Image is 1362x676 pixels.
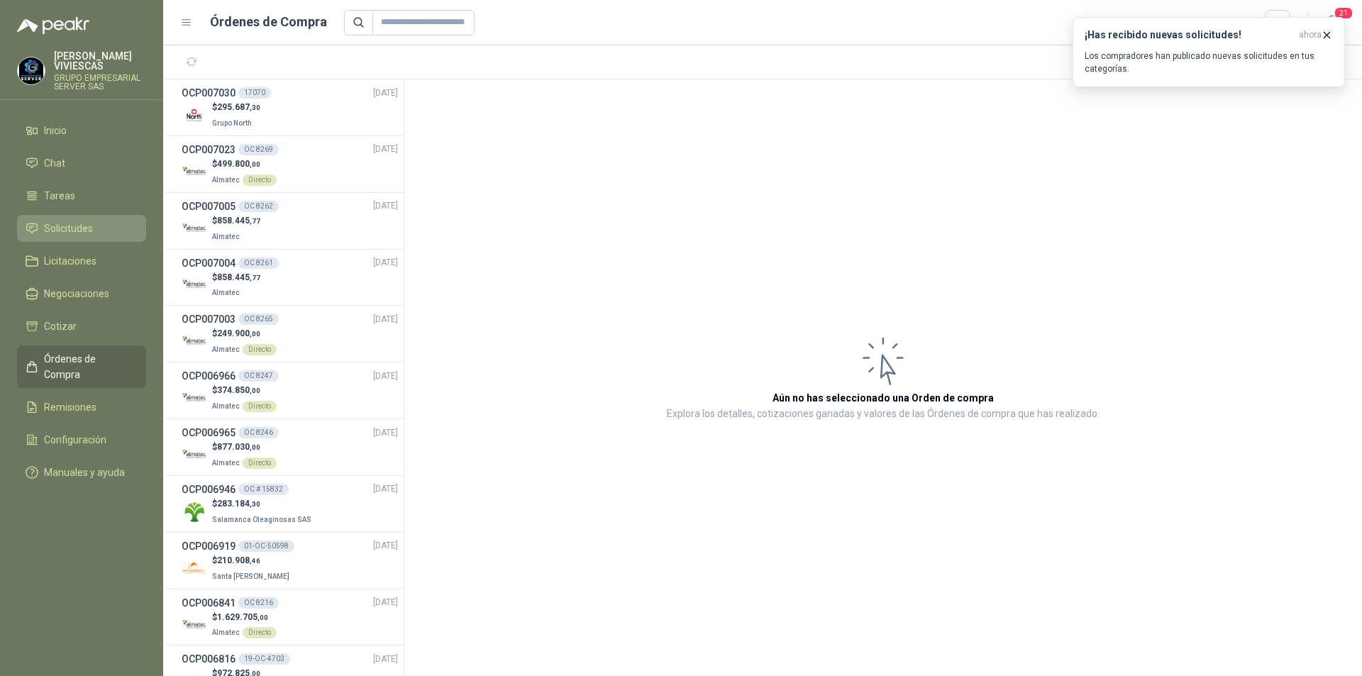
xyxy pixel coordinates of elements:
span: ,00 [250,387,260,394]
div: OC 8265 [238,314,279,325]
span: [DATE] [373,426,398,440]
a: Cotizar [17,313,146,340]
img: Company Logo [182,613,206,638]
span: ,77 [250,217,260,225]
a: Manuales y ayuda [17,459,146,486]
p: [PERSON_NAME] VIVIESCAS [54,51,146,71]
p: $ [212,554,292,567]
div: 01-OC-50598 [238,541,294,552]
span: Santa [PERSON_NAME] [212,572,289,580]
div: OC 8262 [238,201,279,212]
img: Company Logo [182,386,206,411]
p: $ [212,101,260,114]
a: OCP006965OC 8246[DATE] Company Logo$877.030,00AlmatecDirecto [182,425,398,470]
span: 858.445 [217,216,260,226]
p: Explora los detalles, cotizaciones ganadas y valores de las Órdenes de compra que has realizado. [667,406,1100,423]
div: 17070 [238,87,271,99]
a: Chat [17,150,146,177]
a: Configuración [17,426,146,453]
p: $ [212,497,314,511]
span: [DATE] [373,653,398,666]
a: Remisiones [17,394,146,421]
p: $ [212,327,277,340]
span: Almatec [212,289,240,297]
h1: Órdenes de Compra [210,12,327,32]
img: Company Logo [182,556,206,581]
span: Tareas [44,188,75,204]
span: Almatec [212,176,240,184]
span: 249.900 [217,328,260,338]
h3: OCP006841 [182,595,236,611]
a: Negociaciones [17,280,146,307]
span: ,00 [250,443,260,451]
div: OC 8247 [238,370,279,382]
div: 19-OC-4703 [238,653,290,665]
span: Solicitudes [44,221,93,236]
h3: Aún no has seleccionado una Orden de compra [773,390,994,406]
img: Logo peakr [17,17,89,34]
a: Solicitudes [17,215,146,242]
p: $ [212,271,260,284]
span: ,00 [250,160,260,168]
span: 1.629.705 [217,612,268,622]
div: OC 8216 [238,597,279,609]
p: Los compradores han publicado nuevas solicitudes en tus categorías. [1085,50,1333,75]
a: OCP006841OC 8216[DATE] Company Logo$1.629.705,00AlmatecDirecto [182,595,398,640]
img: Company Logo [182,272,206,297]
img: Company Logo [18,57,45,84]
h3: OCP007030 [182,85,236,101]
button: 21 [1319,10,1345,35]
span: Almatec [212,402,240,410]
span: Almatec [212,233,240,240]
span: 210.908 [217,555,260,565]
span: Configuración [44,432,106,448]
span: 858.445 [217,272,260,282]
span: Almatec [212,345,240,353]
span: [DATE] [373,87,398,100]
span: Salamanca Oleaginosas SAS [212,516,311,523]
span: [DATE] [373,199,398,213]
span: ,00 [250,330,260,338]
div: Directo [243,627,277,638]
span: [DATE] [373,256,398,270]
a: OCP00703017070[DATE] Company Logo$295.687,30Grupo North [182,85,398,130]
p: $ [212,440,277,454]
span: Remisiones [44,399,96,415]
a: Tareas [17,182,146,209]
span: 374.850 [217,385,260,395]
span: Manuales y ayuda [44,465,125,480]
button: ¡Has recibido nuevas solicitudes!ahora Los compradores han publicado nuevas solicitudes en tus ca... [1073,17,1345,87]
div: OC # 15832 [238,484,289,495]
span: 283.184 [217,499,260,509]
img: Company Logo [182,443,206,467]
span: [DATE] [373,539,398,553]
p: $ [212,214,260,228]
img: Company Logo [182,160,206,184]
div: Directo [243,344,277,355]
div: OC 8269 [238,144,279,155]
p: $ [212,611,277,624]
a: OCP007004OC 8261[DATE] Company Logo$858.445,77Almatec [182,255,398,300]
h3: OCP006946 [182,482,236,497]
span: Grupo North [212,119,252,127]
img: Company Logo [182,329,206,354]
a: OCP006966OC 8247[DATE] Company Logo$374.850,00AlmatecDirecto [182,368,398,413]
div: OC 8246 [238,427,279,438]
div: Directo [243,458,277,469]
span: Negociaciones [44,286,109,301]
img: Company Logo [182,216,206,241]
a: Órdenes de Compra [17,345,146,388]
a: OCP007023OC 8269[DATE] Company Logo$499.800,00AlmatecDirecto [182,142,398,187]
h3: OCP007005 [182,199,236,214]
div: OC 8261 [238,257,279,269]
span: [DATE] [373,143,398,156]
span: 877.030 [217,442,260,452]
h3: OCP007023 [182,142,236,157]
span: 21 [1334,6,1353,20]
span: [DATE] [373,596,398,609]
h3: OCP007004 [182,255,236,271]
span: Chat [44,155,65,171]
span: ,30 [250,500,260,508]
span: Cotizar [44,318,77,334]
span: Almatec [212,459,240,467]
